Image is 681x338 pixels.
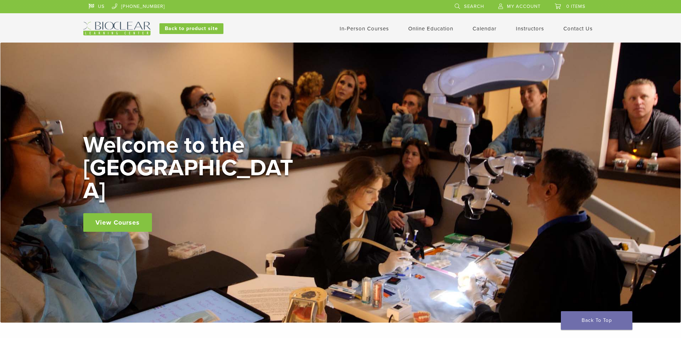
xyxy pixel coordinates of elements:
[83,134,298,202] h2: Welcome to the [GEOGRAPHIC_DATA]
[464,4,484,9] span: Search
[408,25,453,32] a: Online Education
[566,4,586,9] span: 0 items
[563,25,593,32] a: Contact Us
[159,23,223,34] a: Back to product site
[516,25,544,32] a: Instructors
[83,22,150,35] img: Bioclear
[473,25,497,32] a: Calendar
[507,4,541,9] span: My Account
[340,25,389,32] a: In-Person Courses
[561,311,632,330] a: Back To Top
[83,213,152,232] a: View Courses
